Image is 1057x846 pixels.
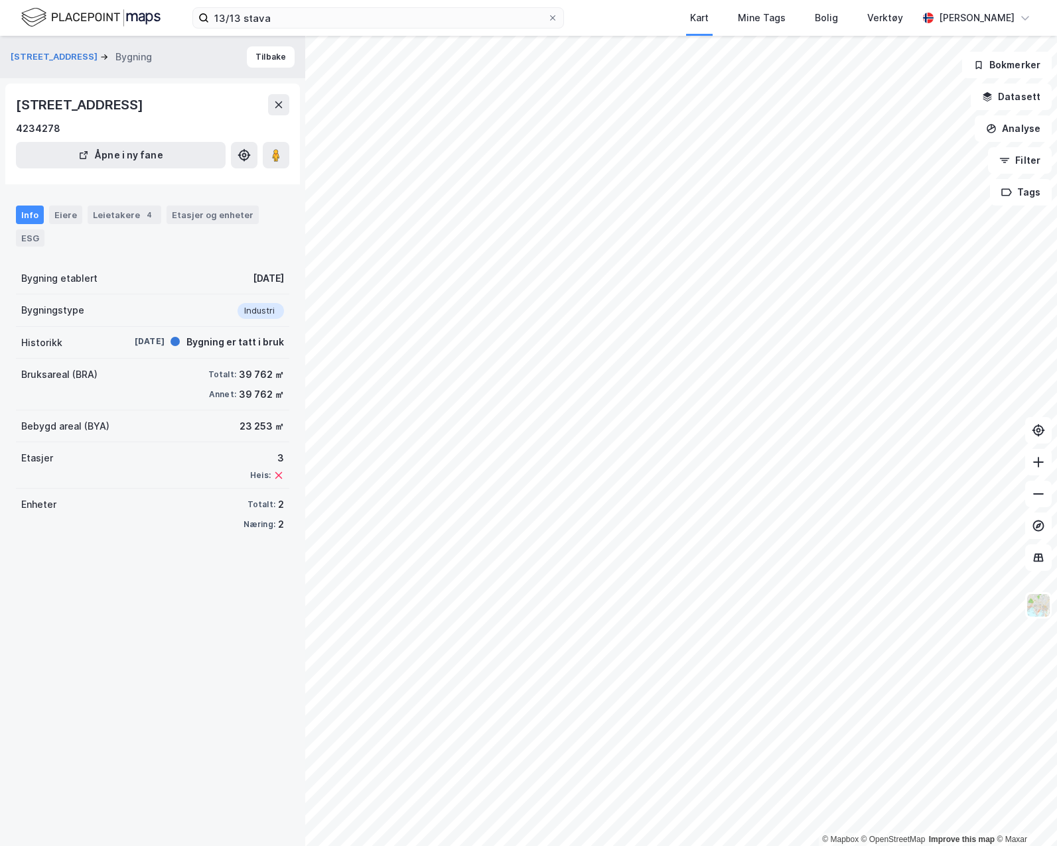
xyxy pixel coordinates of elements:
div: Verktøy [867,10,903,26]
div: [STREET_ADDRESS] [16,94,146,115]
button: Åpne i ny fane [16,142,226,168]
div: Annet: [209,389,236,400]
div: Heis: [250,470,271,481]
div: [DATE] [253,271,284,286]
div: 4234278 [16,121,60,137]
button: [STREET_ADDRESS] [11,50,100,64]
button: Datasett [971,84,1052,110]
div: Eiere [49,206,82,224]
div: Kart [690,10,709,26]
div: Totalt: [247,499,275,510]
div: Bygning [115,49,152,65]
div: Totalt: [208,369,236,380]
div: Enheter [21,497,56,513]
div: 2 [278,497,284,513]
div: Næring: [244,519,275,530]
div: [DATE] [111,335,165,347]
div: Bruksareal (BRA) [21,367,98,383]
div: 39 762 ㎡ [239,367,284,383]
button: Tags [990,179,1052,206]
div: 3 [250,450,284,466]
img: logo.f888ab2527a4732fd821a326f86c7f29.svg [21,6,161,29]
div: Etasjer og enheter [172,209,253,221]
div: Bygning etablert [21,271,98,286]
div: Bolig [815,10,838,26]
div: 39 762 ㎡ [239,387,284,402]
div: Mine Tags [738,10,786,26]
div: 4 [143,208,156,221]
div: Bygning er tatt i bruk [186,334,284,350]
button: Filter [988,147,1052,174]
div: Etasjer [21,450,53,466]
button: Tilbake [247,46,295,68]
div: 23 253 ㎡ [240,418,284,434]
div: Bygningstype [21,302,84,318]
div: 2 [278,516,284,532]
div: Historikk [21,335,62,351]
div: Bebygd areal (BYA) [21,418,109,434]
a: Mapbox [822,835,859,844]
a: Improve this map [929,835,995,844]
input: Søk på adresse, matrikkel, gårdeiere, leietakere eller personer [209,8,547,28]
div: Leietakere [88,206,161,224]
img: Z [1026,593,1051,618]
button: Analyse [975,115,1052,142]
a: OpenStreetMap [861,835,926,844]
iframe: Chat Widget [991,782,1057,846]
button: Bokmerker [962,52,1052,78]
div: ESG [16,229,44,247]
div: Info [16,206,44,224]
div: [PERSON_NAME] [939,10,1015,26]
